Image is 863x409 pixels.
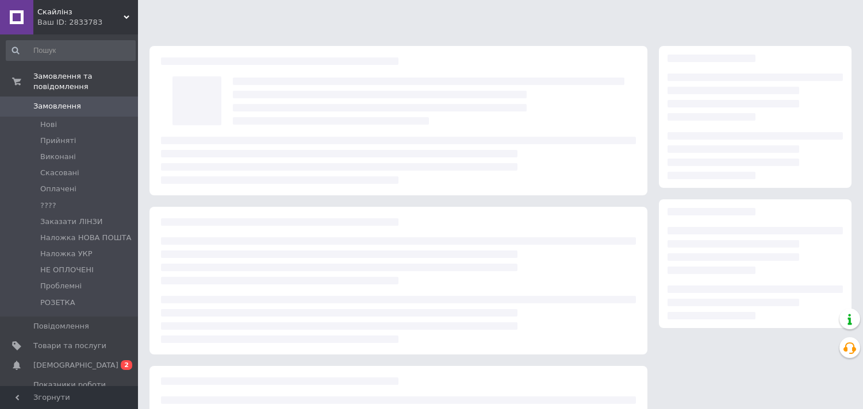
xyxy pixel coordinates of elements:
div: Ваш ID: 2833783 [37,17,138,28]
span: Скасовані [40,168,79,178]
span: Проблемні [40,281,82,291]
span: Замовлення [33,101,81,111]
span: Виконані [40,152,76,162]
span: Прийняті [40,136,76,146]
span: Повідомлення [33,321,89,331]
span: НЕ ОПЛОЧЕНІ [40,265,94,275]
input: Пошук [6,40,136,61]
span: Заказати ЛІНЗИ [40,217,103,227]
span: 2 [121,360,132,370]
span: [DEMOGRAPHIC_DATA] [33,360,118,371]
span: ???? [40,200,56,211]
span: Нові [40,119,57,130]
span: Показники роботи компанії [33,380,106,400]
span: Наложка НОВА ПОШТА [40,233,131,243]
span: Оплачені [40,184,76,194]
span: Товари та послуги [33,341,106,351]
span: Скайлінз [37,7,124,17]
span: Замовлення та повідомлення [33,71,138,92]
span: РОЗЕТКА [40,298,75,308]
span: Наложка УКР [40,249,93,259]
